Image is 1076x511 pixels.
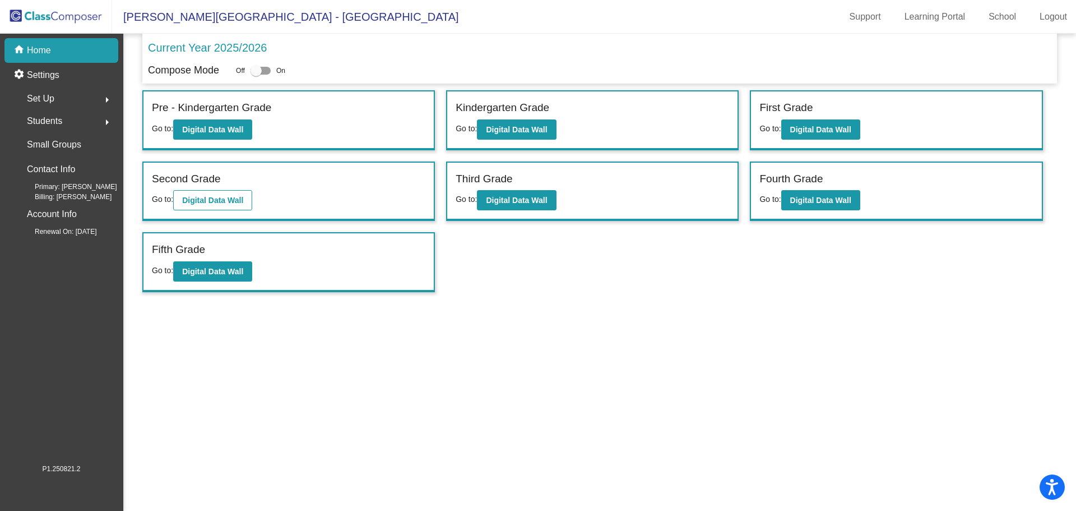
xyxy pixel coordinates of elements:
button: Digital Data Wall [173,261,252,282]
a: School [980,8,1025,26]
span: Go to: [456,124,477,133]
a: Logout [1031,8,1076,26]
b: Digital Data Wall [182,267,243,276]
p: Compose Mode [148,63,219,78]
button: Digital Data Wall [173,119,252,140]
p: Settings [27,68,59,82]
label: Fourth Grade [759,171,823,187]
span: On [276,66,285,76]
b: Digital Data Wall [790,196,851,205]
span: Go to: [759,195,781,204]
b: Digital Data Wall [182,125,243,134]
span: Billing: [PERSON_NAME] [17,192,112,202]
button: Digital Data Wall [477,119,556,140]
mat-icon: home [13,44,27,57]
b: Digital Data Wall [790,125,851,134]
button: Digital Data Wall [173,190,252,210]
span: Go to: [759,124,781,133]
mat-icon: arrow_right [100,93,114,107]
span: Go to: [152,195,173,204]
label: Pre - Kindergarten Grade [152,100,271,116]
span: Go to: [152,266,173,275]
label: Third Grade [456,171,512,187]
label: Second Grade [152,171,221,187]
b: Digital Data Wall [486,125,547,134]
span: Students [27,113,62,129]
button: Digital Data Wall [477,190,556,210]
button: Digital Data Wall [781,190,860,210]
mat-icon: settings [13,68,27,82]
label: Kindergarten Grade [456,100,549,116]
span: [PERSON_NAME][GEOGRAPHIC_DATA] - [GEOGRAPHIC_DATA] [112,8,459,26]
p: Current Year 2025/2026 [148,39,267,56]
label: Fifth Grade [152,242,205,258]
mat-icon: arrow_right [100,116,114,129]
span: Set Up [27,91,54,107]
b: Digital Data Wall [486,196,547,205]
p: Small Groups [27,137,81,153]
span: Go to: [456,195,477,204]
b: Digital Data Wall [182,196,243,205]
span: Renewal On: [DATE] [17,227,96,237]
p: Contact Info [27,162,75,177]
p: Account Info [27,206,77,222]
span: Go to: [152,124,173,133]
p: Home [27,44,51,57]
span: Primary: [PERSON_NAME] [17,182,117,192]
label: First Grade [759,100,813,116]
span: Off [236,66,245,76]
a: Support [841,8,890,26]
a: Learning Portal [896,8,975,26]
button: Digital Data Wall [781,119,860,140]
